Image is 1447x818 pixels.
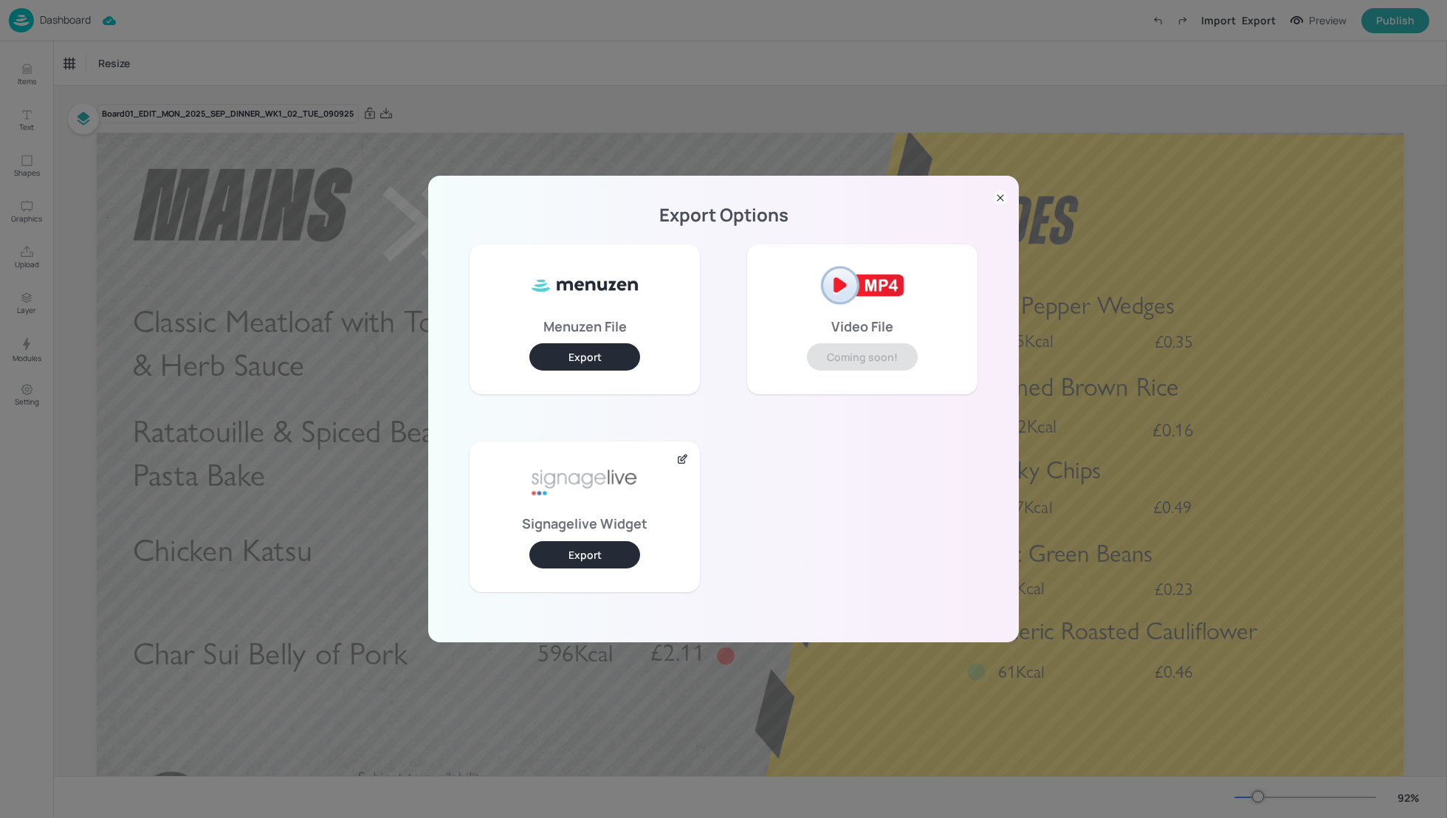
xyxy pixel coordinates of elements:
[807,256,918,315] img: mp4-2af2121e.png
[831,321,893,331] p: Video File
[543,321,627,331] p: Menuzen File
[529,256,640,315] img: ml8WC8f0XxQ8HKVnnVUe7f5Gv1vbApsJzyFa2MjOoB8SUy3kBkfteYo5TIAmtfcjWXsj8oHYkuYqrJRUn+qckOrNdzmSzIzkA...
[529,343,640,371] button: Export
[529,453,640,512] img: signage-live-aafa7296.png
[446,210,1001,220] p: Export Options
[522,518,647,529] p: Signagelive Widget
[529,541,640,568] button: Export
